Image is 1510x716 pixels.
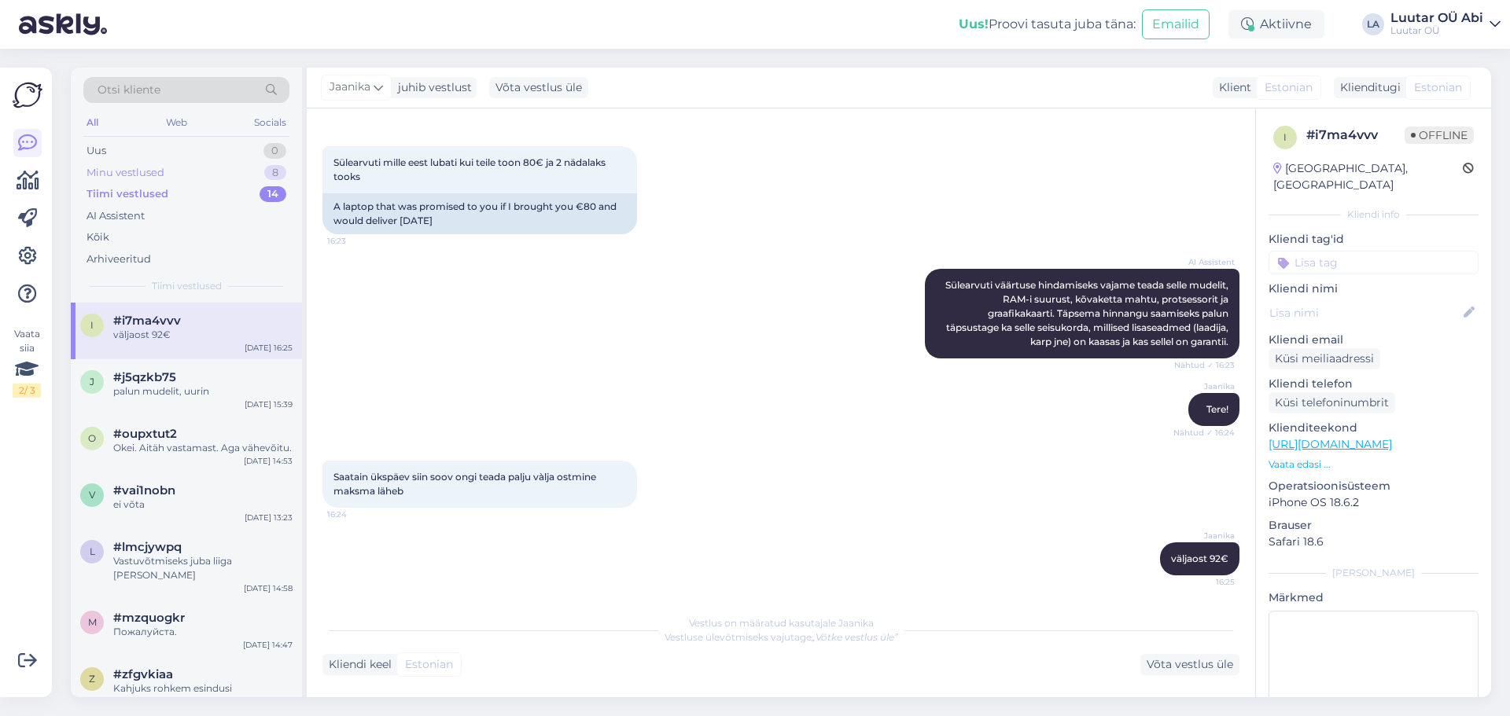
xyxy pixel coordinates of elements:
[152,279,222,293] span: Tiimi vestlused
[1273,160,1463,193] div: [GEOGRAPHIC_DATA], [GEOGRAPHIC_DATA]
[245,512,293,523] div: [DATE] 13:23
[1176,576,1235,588] span: 16:25
[1269,231,1479,248] p: Kliendi tag'id
[113,681,293,710] div: Kahjuks rohkem esindusi [GEOGRAPHIC_DATA] [GEOGRAPHIC_DATA] pole
[90,545,95,557] span: l
[13,327,41,398] div: Vaata siia
[1176,256,1235,268] span: AI Assistent
[113,483,175,498] span: #vai1nobn
[1269,494,1479,511] p: iPhone OS 18.6.2
[1269,437,1392,451] a: [URL][DOMAIN_NAME]
[89,673,95,685] span: z
[260,186,286,202] div: 14
[1213,79,1251,96] div: Klient
[113,625,293,639] div: Пожалуйста.
[88,616,97,628] span: m
[113,384,293,398] div: palun mudelit, uurin
[251,112,289,133] div: Socials
[113,540,182,554] span: #lmcjywpq
[1269,517,1479,534] p: Brauser
[333,471,598,497] span: Saatain ükspäev siin soov ongi teada palju vàlja ostmine maksma läheb
[90,319,94,331] span: i
[1269,566,1479,580] div: [PERSON_NAME]
[113,667,173,681] span: #zfgvkiaa
[264,165,286,181] div: 8
[1269,478,1479,494] p: Operatsioonisüsteem
[1269,376,1479,392] p: Kliendi telefon
[244,455,293,467] div: [DATE] 14:53
[1174,359,1235,371] span: Nähtud ✓ 16:23
[327,509,386,520] span: 16:24
[245,342,293,354] div: [DATE] 16:25
[1142,9,1210,39] button: Emailid
[1269,457,1479,472] p: Vaata edasi ...
[1390,12,1483,24] div: Luutar OÜ Abi
[1362,13,1384,35] div: LA
[1269,304,1460,321] input: Lisa nimi
[98,82,160,98] span: Otsi kliente
[1173,427,1235,439] span: Nähtud ✓ 16:24
[1269,281,1479,297] p: Kliendi nimi
[1269,332,1479,348] p: Kliendi email
[959,15,1136,34] div: Proovi tasuta juba täna:
[489,77,588,98] div: Võta vestlus üle
[1140,654,1239,675] div: Võta vestlus üle
[1405,127,1474,144] span: Offline
[263,143,286,159] div: 0
[87,208,145,224] div: AI Assistent
[90,376,94,387] span: j
[405,656,453,673] span: Estonian
[113,328,293,342] div: väljaost 92€
[87,252,151,267] div: Arhiveeritud
[959,17,989,31] b: Uus!
[113,427,177,441] span: #oupxtut2
[330,79,370,96] span: Jaanika
[1228,10,1324,39] div: Aktiivne
[113,441,293,455] div: Okei. Aitäh vastamast. Aga vähevõitu.
[243,639,293,651] div: [DATE] 14:47
[1269,534,1479,550] p: Safari 18.6
[87,186,168,202] div: Tiimi vestlused
[1171,553,1228,564] span: väljaost 92€
[665,631,898,643] span: Vestluse ülevõtmiseks vajutage
[1306,126,1405,145] div: # i7ma4vvv
[88,432,96,444] span: o
[1265,79,1313,96] span: Estonian
[812,631,898,643] i: „Võtke vestlus üle”
[13,384,41,398] div: 2 / 3
[1390,12,1501,37] a: Luutar OÜ AbiLuutar OÜ
[322,193,637,234] div: A laptop that was promised to you if I brought you €80 and would deliver [DATE]
[1334,79,1401,96] div: Klienditugi
[327,235,386,247] span: 16:23
[113,611,185,625] span: #mzquogkr
[322,656,392,673] div: Kliendi keel
[113,370,176,384] span: #j5qzkb75
[1283,131,1287,143] span: i
[1269,589,1479,606] p: Märkmed
[83,112,101,133] div: All
[113,554,293,582] div: Vastuvõtmiseks juba liiga [PERSON_NAME]
[1414,79,1462,96] span: Estonian
[333,156,608,182] span: Sülearvuti mille eest lubati kui teile toon 80€ ja 2 nädalaks tooks
[1390,24,1483,37] div: Luutar OÜ
[1269,348,1380,369] div: Küsi meiliaadressi
[87,143,106,159] div: Uus
[945,279,1231,347] span: Sülearvuti väärtuse hindamiseks vajame teada selle mudelit, RAM-i suurust, kõvaketta mahtu, prots...
[1269,392,1395,413] div: Küsi telefoninumbrit
[89,489,95,501] span: v
[87,229,109,245] div: Kõik
[392,79,472,96] div: juhib vestlust
[1269,207,1479,222] div: Kliendi info
[244,582,293,594] div: [DATE] 14:58
[245,398,293,410] div: [DATE] 15:39
[113,498,293,512] div: ei võta
[1176,380,1235,392] span: Jaanika
[1176,530,1235,542] span: Jaanika
[113,314,181,328] span: #i7ma4vvv
[1269,420,1479,436] p: Klienditeekond
[13,80,42,110] img: Askly Logo
[163,112,190,133] div: Web
[87,165,164,181] div: Minu vestlused
[1269,251,1479,274] input: Lisa tag
[1206,403,1228,415] span: Tere!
